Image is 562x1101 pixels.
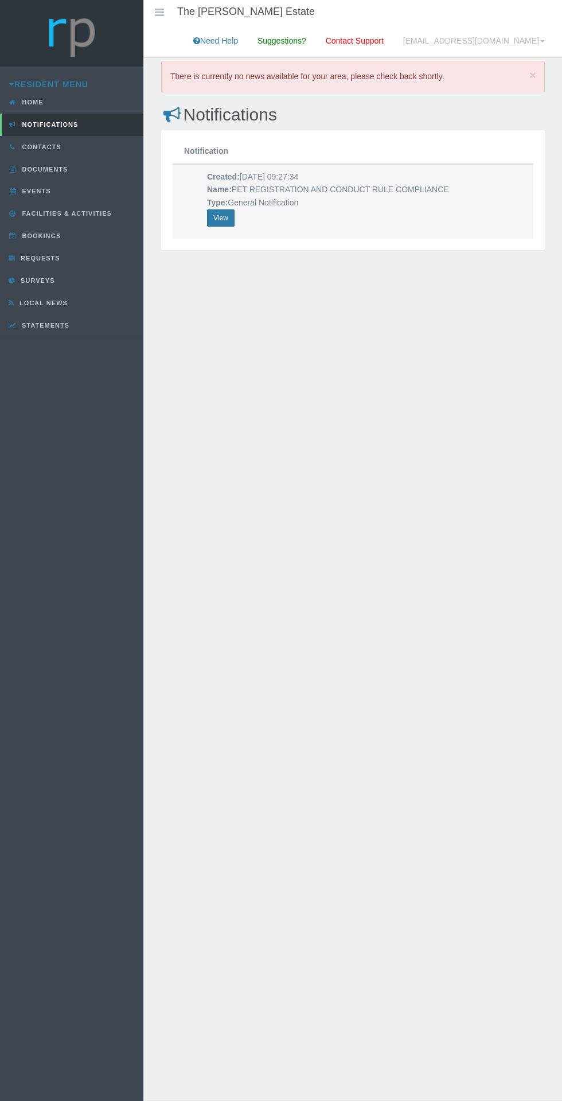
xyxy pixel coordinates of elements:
[207,198,228,207] b: Type:
[395,29,553,57] a: [EMAIL_ADDRESS][DOMAIN_NAME]
[184,146,228,155] span: Notification
[19,166,68,173] span: Documents
[161,61,545,92] div: There is currently no news available for your area, please check back shortly.
[9,80,88,89] a: Resident Menu
[529,69,536,81] button: Close
[207,172,240,181] b: Created:
[17,299,68,306] span: Local News
[207,183,522,196] li: PET REGISTRATION AND CONDUCT RULE COMPLIANCE
[207,170,522,184] li: [DATE] 09:27:34
[529,68,536,81] span: ×
[317,29,392,57] a: Contact Support
[207,209,235,227] button: View
[19,188,51,194] span: Events
[177,6,315,18] h4: The [PERSON_NAME] Estate
[249,29,315,57] a: Suggestions?
[185,29,247,57] a: Need Help
[19,322,69,329] span: Statements
[161,105,545,124] h2: Notifications
[18,277,54,284] span: Surveys
[207,185,232,194] b: Name:
[18,255,60,262] span: Requests
[19,99,44,106] span: Home
[19,121,79,128] span: Notifications
[19,232,61,239] span: Bookings
[19,143,61,150] span: Contacts
[19,210,112,217] span: Facilities & Activities
[207,196,522,209] li: General Notification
